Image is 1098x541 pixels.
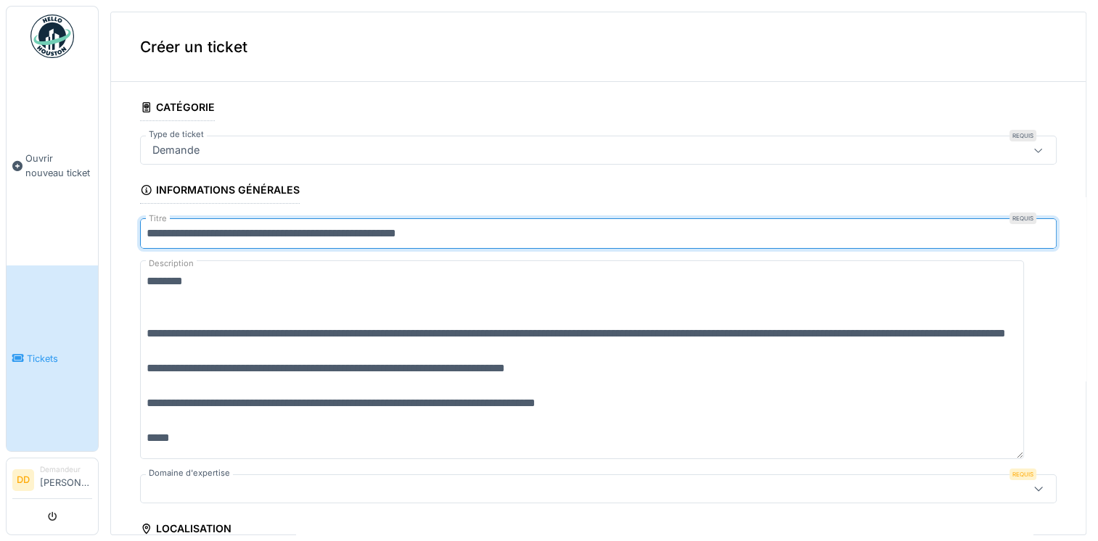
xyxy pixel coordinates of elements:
[147,142,205,158] div: Demande
[40,464,92,475] div: Demandeur
[7,265,98,451] a: Tickets
[27,352,92,366] span: Tickets
[111,12,1086,82] div: Créer un ticket
[140,179,300,204] div: Informations générales
[1009,468,1036,480] div: Requis
[25,152,92,179] span: Ouvrir nouveau ticket
[146,212,170,225] label: Titre
[146,128,207,141] label: Type de ticket
[146,255,197,273] label: Description
[1009,212,1036,224] div: Requis
[7,66,98,265] a: Ouvrir nouveau ticket
[1009,130,1036,141] div: Requis
[30,15,74,58] img: Badge_color-CXgf-gQk.svg
[40,464,92,495] li: [PERSON_NAME]
[12,464,92,499] a: DD Demandeur[PERSON_NAME]
[146,467,233,479] label: Domaine d'expertise
[140,96,215,121] div: Catégorie
[12,469,34,491] li: DD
